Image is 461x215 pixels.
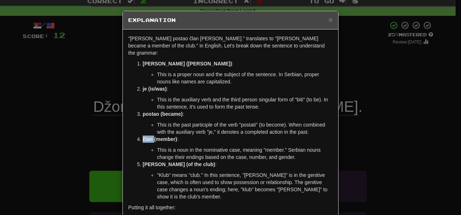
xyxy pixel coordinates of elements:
li: This is a proper noun and the subject of the sentence. In Serbian, proper nouns like names are ca... [157,71,333,85]
li: This is a noun in the nominative case, meaning "member." Serbian nouns change their endings based... [157,146,333,161]
strong: [PERSON_NAME] (of the club) [143,161,215,167]
li: This is the auxiliary verb and the third person singular form of "biti" (to be). In this sentence... [157,96,333,110]
strong: [PERSON_NAME] ([PERSON_NAME]) [143,61,232,67]
button: Close [328,16,333,23]
strong: je (is/was) [143,86,167,92]
p: : [143,85,333,92]
p: "[PERSON_NAME] postao član [PERSON_NAME]." translates to "[PERSON_NAME] became a member of the cl... [128,35,333,56]
p: : [143,110,333,118]
strong: postao (became) [143,111,183,117]
p: Putting it all together: [128,204,333,211]
strong: član (member) [143,136,177,142]
h5: Explanation [128,17,333,24]
p: : [143,161,333,168]
li: This is the past participle of the verb "postati" (to become). When combined with the auxiliary v... [157,121,333,136]
p: : [143,60,333,67]
li: "Klub" means "club." In this sentence, "[PERSON_NAME]" is in the genitive case, which is often us... [157,171,333,200]
span: × [328,15,333,24]
p: : [143,136,333,143]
